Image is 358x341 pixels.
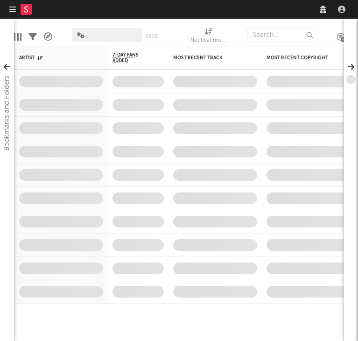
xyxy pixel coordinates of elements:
input: Search... [247,28,317,42]
div: Edit Columns [14,23,21,50]
span: 7-Day Fans Added [112,52,150,64]
div: Most Recent Copyright [267,55,337,61]
div: Bookmarks and Folders [1,76,13,151]
div: Notifications (Artist) [190,23,228,50]
div: Filters [28,23,37,50]
div: Notifications (Artist) [190,35,228,46]
div: Most Recent Track [173,55,243,61]
button: Save [146,34,158,39]
div: Artist [19,55,89,61]
div: A&R Pipeline [44,23,52,50]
